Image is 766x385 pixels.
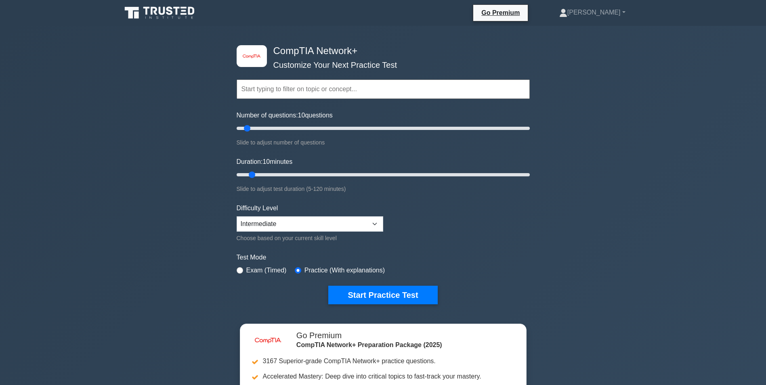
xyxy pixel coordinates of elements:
label: Test Mode [237,253,530,262]
label: Duration: minutes [237,157,293,167]
a: Go Premium [476,8,525,18]
div: Slide to adjust number of questions [237,138,530,147]
span: 10 [262,158,270,165]
h4: CompTIA Network+ [270,45,490,57]
label: Number of questions: questions [237,111,333,120]
input: Start typing to filter on topic or concept... [237,80,530,99]
label: Practice (With explanations) [304,266,385,275]
span: 10 [298,112,305,119]
a: [PERSON_NAME] [540,4,645,21]
label: Difficulty Level [237,203,278,213]
div: Choose based on your current skill level [237,233,383,243]
button: Start Practice Test [328,286,437,304]
div: Slide to adjust test duration (5-120 minutes) [237,184,530,194]
label: Exam (Timed) [246,266,287,275]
